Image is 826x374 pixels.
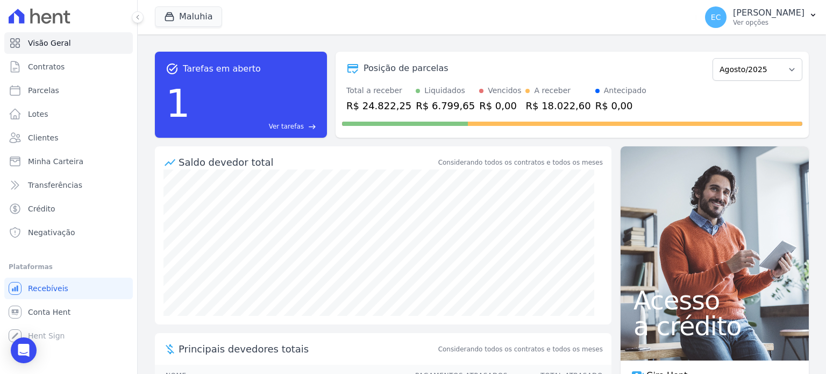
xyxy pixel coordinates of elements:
span: task_alt [166,62,179,75]
div: R$ 6.799,65 [416,98,475,113]
a: Visão Geral [4,32,133,54]
a: Ver tarefas east [195,122,316,131]
div: R$ 0,00 [595,98,646,113]
a: Crédito [4,198,133,220]
span: Conta Hent [28,307,70,317]
span: Crédito [28,203,55,214]
span: east [308,123,316,131]
p: Ver opções [733,18,804,27]
button: EC [PERSON_NAME] Ver opções [696,2,826,32]
a: Negativação [4,222,133,243]
span: a crédito [633,313,796,339]
span: Contratos [28,61,65,72]
div: R$ 0,00 [479,98,521,113]
div: R$ 24.822,25 [346,98,411,113]
div: A receber [534,85,571,96]
div: Antecipado [604,85,646,96]
span: Considerando todos os contratos e todos os meses [438,344,603,354]
span: EC [711,13,721,21]
div: Considerando todos os contratos e todos os meses [438,158,603,167]
div: Saldo devedor total [179,155,436,170]
a: Minha Carteira [4,151,133,172]
span: Negativação [28,227,75,238]
span: Transferências [28,180,82,190]
span: Recebíveis [28,283,68,294]
a: Transferências [4,174,133,196]
button: Maluhia [155,6,222,27]
a: Recebíveis [4,278,133,299]
div: Total a receber [346,85,411,96]
p: [PERSON_NAME] [733,8,804,18]
span: Visão Geral [28,38,71,48]
div: Plataformas [9,260,129,273]
div: Vencidos [488,85,521,96]
div: Open Intercom Messenger [11,337,37,363]
span: Parcelas [28,85,59,96]
span: Ver tarefas [269,122,304,131]
div: Posição de parcelas [364,62,448,75]
a: Contratos [4,56,133,77]
a: Lotes [4,103,133,125]
span: Acesso [633,287,796,313]
span: Tarefas em aberto [183,62,261,75]
span: Minha Carteira [28,156,83,167]
a: Parcelas [4,80,133,101]
div: 1 [166,75,190,131]
div: R$ 18.022,60 [525,98,590,113]
span: Clientes [28,132,58,143]
a: Conta Hent [4,301,133,323]
span: Principais devedores totais [179,342,436,356]
div: Liquidados [424,85,465,96]
span: Lotes [28,109,48,119]
a: Clientes [4,127,133,149]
